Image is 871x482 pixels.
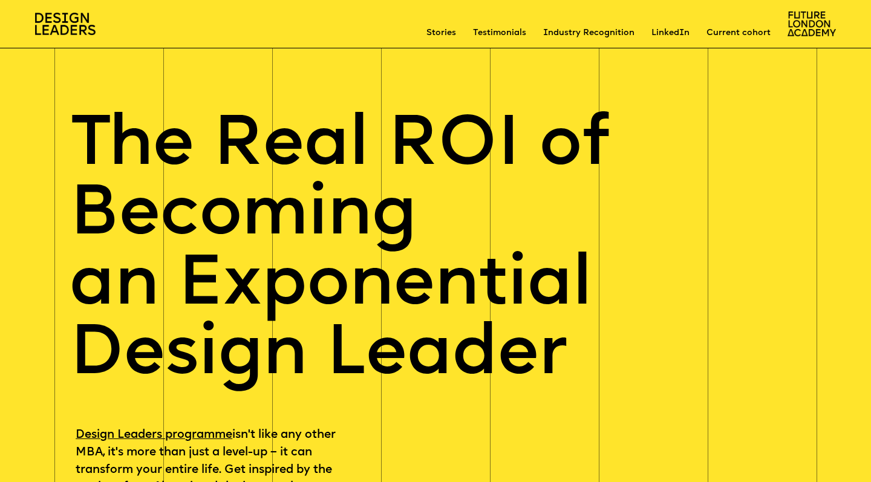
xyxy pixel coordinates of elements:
a: Testimonials [473,27,526,39]
h1: The Real ROI of Becoming an Exponential Design Leader [70,112,801,391]
a: Current cohort [706,27,771,39]
a: Stories [426,27,456,39]
a: Industry Recognition [543,27,634,39]
a: LinkedIn [651,27,690,39]
a: Design Leaders programme [76,429,232,441]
